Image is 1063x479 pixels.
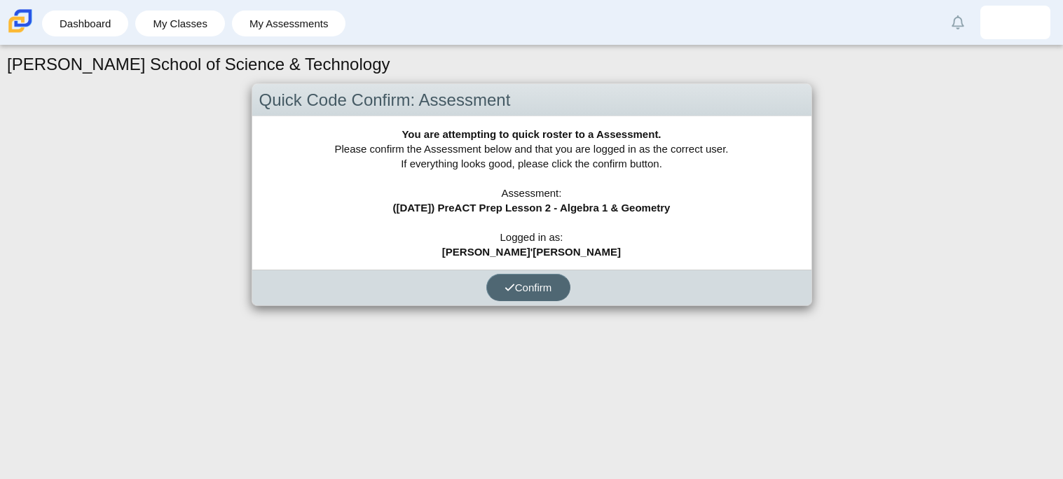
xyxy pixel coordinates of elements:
[442,246,621,258] b: [PERSON_NAME]'[PERSON_NAME]
[1004,11,1027,34] img: jayanna.allen.q2blqk
[980,6,1050,39] a: jayanna.allen.q2blqk
[402,128,661,140] b: You are attempting to quick roster to a Assessment.
[942,7,973,38] a: Alerts
[486,274,570,301] button: Confirm
[6,26,35,38] a: Carmen School of Science & Technology
[49,11,121,36] a: Dashboard
[6,6,35,36] img: Carmen School of Science & Technology
[252,84,811,117] div: Quick Code Confirm: Assessment
[142,11,218,36] a: My Classes
[239,11,339,36] a: My Assessments
[393,202,671,214] b: ([DATE]) PreACT Prep Lesson 2 - Algebra 1 & Geometry
[505,282,552,293] span: Confirm
[252,116,811,270] div: Please confirm the Assessment below and that you are logged in as the correct user. If everything...
[7,53,390,76] h1: [PERSON_NAME] School of Science & Technology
